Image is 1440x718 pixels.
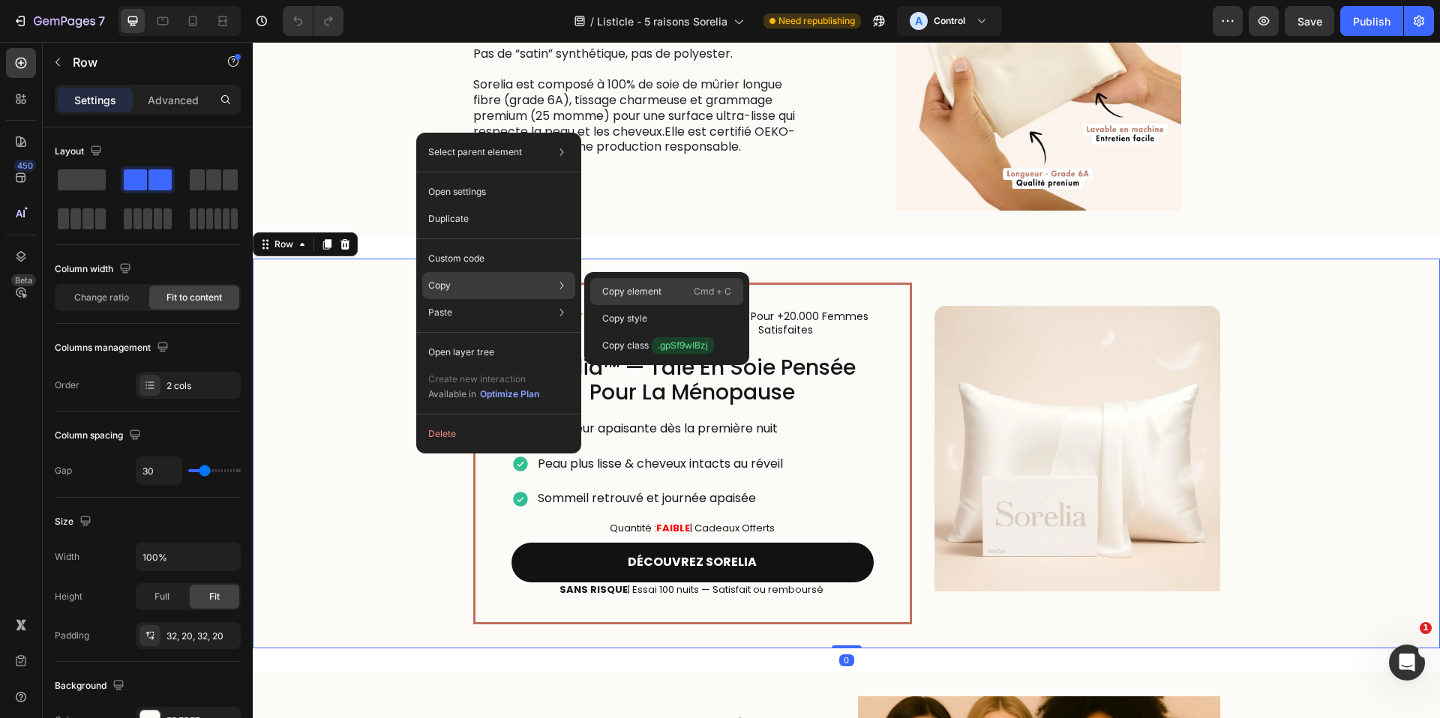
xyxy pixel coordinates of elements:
div: Size [55,512,94,532]
p: 7 [98,12,105,30]
p: Create new interaction [428,372,540,387]
p: DÉCOUVREZ SORELIA [375,513,504,528]
div: Width [55,550,79,564]
p: Quantité : | Cadeaux Offerts [260,480,619,493]
input: Auto [136,543,240,570]
button: 7 [6,6,112,36]
p: Select parent element [428,145,522,159]
p: Copy element [602,285,661,298]
div: 32, 20, 32, 20 [166,630,237,643]
span: Save [1297,15,1322,28]
p: Copy style [602,312,647,325]
span: Full [154,590,169,603]
div: Padding [55,629,89,642]
strong: SANS RISQUE [307,540,375,555]
div: 450 [14,160,36,172]
span: / [590,13,594,29]
button: Optimize Plan [479,387,540,402]
p: Custom code [428,252,484,265]
div: Layout [55,142,105,162]
div: 2 cols [166,379,237,393]
strong: FAIBLE [403,479,437,493]
p: Row [73,53,200,71]
div: Background [55,676,127,696]
span: Fit to content [166,291,222,304]
p: Fraîcheur apaisante dès la première nuit [285,376,530,398]
div: Order [55,378,79,392]
div: Column spacing [55,426,144,446]
button: Save [1285,6,1334,36]
p: Open layer tree [428,346,494,359]
span: Change ratio [74,291,129,304]
p: Advanced [148,92,199,108]
span: Listicle - 5 raisons Sorelia [597,13,727,29]
span: #1 Choix Pour +20.000 Femmes Satisfaites [450,267,616,295]
div: Publish [1353,13,1390,29]
div: Optimize Plan [480,387,539,401]
p: Copy [428,279,451,292]
p: Cmd + C [694,284,731,299]
div: Height [55,590,82,603]
iframe: Intercom live chat [1389,645,1425,681]
div: Column width [55,259,134,280]
p: A [915,13,922,28]
button: Publish [1340,6,1403,36]
span: Fit [209,590,220,603]
span: 1 [1420,622,1432,634]
div: Beta [11,274,36,286]
p: Copy class [602,337,714,354]
div: Row [19,196,43,209]
span: .gpSf9wIBzj [652,337,714,354]
div: Gap [55,464,72,477]
span: Need republishing [778,14,855,28]
input: Auto [136,457,181,484]
iframe: Design area [253,42,1440,718]
div: 0 [586,612,601,624]
p: Settings [74,92,116,108]
img: gempages_579763342978056725-0a625899-c3bd-49f7-bdea-8704fa962496.webp [682,264,967,549]
button: Delete [422,420,575,447]
h2: sorelia™ — taie en soie pensée pour la ménopause [259,312,621,365]
div: Columns management [55,338,172,358]
span: Available in [428,388,476,399]
div: Undo/Redo [283,6,343,36]
h3: Control [934,13,965,28]
p: Paste [428,306,452,319]
p: Sommeil retrouvé et journée apaisée [285,446,530,468]
p: Duplicate [428,212,469,226]
p: Open settings [428,185,486,199]
a: DÉCOUVREZ SORELIA [259,501,621,540]
p: | Essai 100 nuits — Satisfait ou remboursé [259,542,619,555]
button: AControl [897,6,1002,36]
p: Peau plus lisse & cheveux intacts au réveil [285,411,530,433]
